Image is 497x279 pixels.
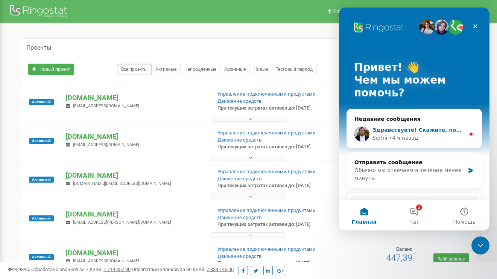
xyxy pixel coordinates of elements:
span: Клиенты [333,8,354,14]
p: При текущих затратах активен до: [DATE] [217,221,319,228]
a: Непродленные [180,64,220,75]
a: Управление подключенными продуктами [217,246,316,252]
p: [DOMAIN_NAME] [66,248,205,258]
a: Движение средств [217,253,261,259]
button: Помощь [100,193,150,223]
a: Активные [151,64,181,75]
span: Главная [13,212,38,217]
span: [EMAIL_ADDRESS][PERSON_NAME][DOMAIN_NAME] [73,220,171,225]
img: Ringostat Logo [9,3,70,21]
a: Новый проект [28,64,74,75]
u: 7 339 146,00 [207,267,234,272]
span: Активный [29,215,54,221]
span: Активный [29,177,54,183]
span: Обработано звонков за 7 дней : [31,267,131,272]
iframe: Intercom live chat [471,236,489,255]
div: Отправить сообщениеОбычно мы отвечаем в течение менее минуты [8,145,143,181]
iframe: Intercom live chat [339,8,489,230]
a: Управление подключенными продуктами [217,130,316,136]
div: Serhii [33,127,49,134]
p: При текущих затратах активен до: [DATE] [217,182,319,189]
a: Все проекты [117,64,152,75]
div: • 4 ч назад [50,127,79,134]
a: Тестовый период [272,64,317,75]
a: Движение средств [217,137,261,143]
span: [EMAIL_ADDRESS][DOMAIN_NAME] [73,104,139,108]
a: Refill balance [433,253,469,265]
a: Управление подключенными продуктами [217,169,316,174]
a: Архивные [220,64,250,75]
span: [EMAIL_ADDRESS][DOMAIN_NAME] [73,259,139,264]
span: Баланс [396,246,412,252]
a: Новые [249,64,272,75]
span: Активный [29,99,54,105]
span: Чат [70,212,80,217]
span: [DOMAIN_NAME][EMAIL_ADDRESS][DOMAIN_NAME] [73,181,171,186]
span: Здравствуйте! Скажите, пожалуйста, подтверждаете ли изменения в цене чтоб я смог приступить к доб... [33,119,427,125]
a: Движение средств [217,215,261,220]
h5: Проекты [26,44,51,51]
span: 99,989% [8,267,30,272]
span: [EMAIL_ADDRESS][DOMAIN_NAME] [73,142,139,147]
span: Поиск по статьям [15,192,68,200]
a: Управление подключенными продуктами [217,207,316,213]
div: Закрыть [129,12,143,26]
p: При текущих затратах активен до: [DATE] [217,260,319,267]
a: Движение средств [217,176,261,181]
div: Отправить сообщение [15,151,126,159]
div: Обычно мы отвечаем в течение менее минуты [15,159,126,175]
span: Активный [29,254,54,260]
span: Активный [29,138,54,144]
p: При текущих затратах активен до: [DATE] [217,105,319,112]
p: [DOMAIN_NAME] [66,132,205,142]
span: Обработано звонков за 30 дней : [132,267,234,272]
p: [DOMAIN_NAME] [66,171,205,180]
p: [DOMAIN_NAME] [66,93,205,103]
a: Управление подключенными продуктами [217,91,316,97]
p: При текущих затратах активен до: [DATE] [217,143,319,151]
a: Движение средств [217,98,261,104]
p: [DOMAIN_NAME] [66,209,205,219]
button: Поиск по статьям [11,188,140,203]
span: 447,39 USD [386,253,412,273]
u: 1 719 357,00 [103,267,131,272]
button: Чат [50,193,100,223]
span: Помощь [114,212,137,217]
